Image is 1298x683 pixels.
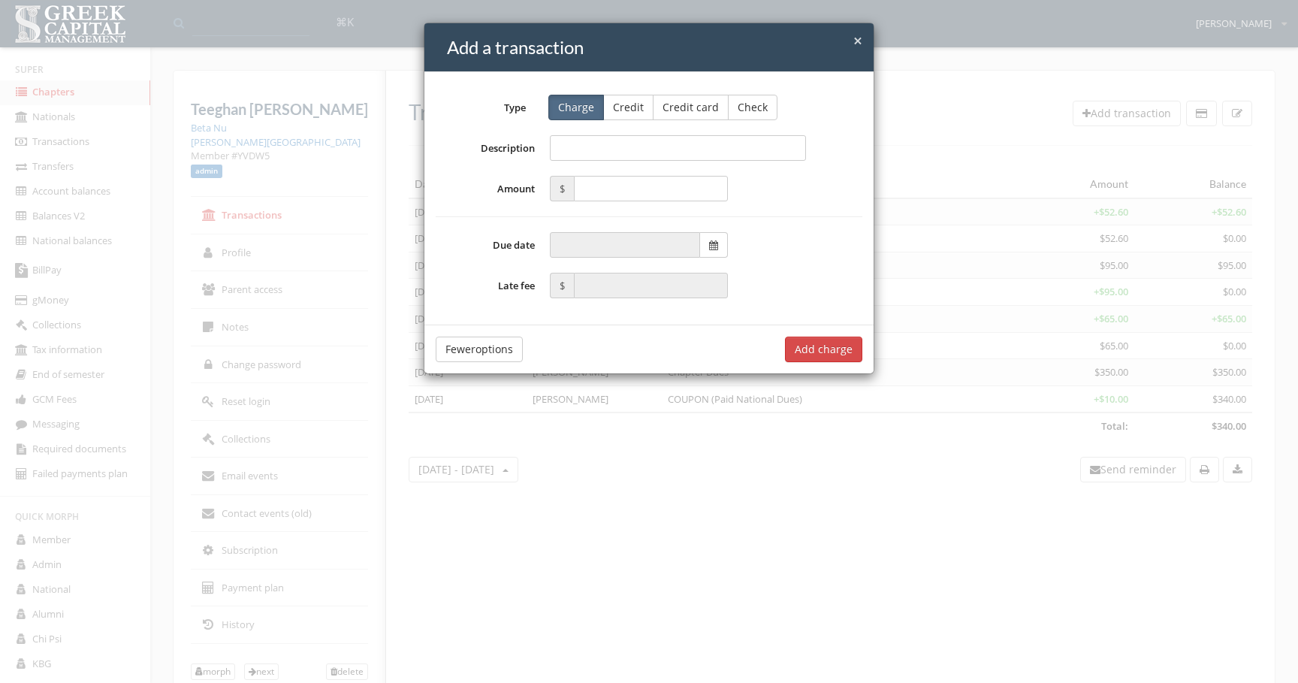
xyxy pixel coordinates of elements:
label: Description [436,135,542,161]
label: Due date [436,232,542,258]
button: Credit [603,95,654,120]
label: Type [424,95,537,115]
h4: Add a transaction [447,35,862,60]
button: Charge [548,95,604,120]
button: Credit card [653,95,729,120]
span: × [853,30,862,51]
button: Check [728,95,777,120]
span: $ [550,176,574,201]
span: $ [550,273,574,298]
button: Feweroptions [436,337,523,362]
label: Amount [436,176,542,201]
button: Add charge [785,337,862,362]
label: Late fee [436,273,542,298]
